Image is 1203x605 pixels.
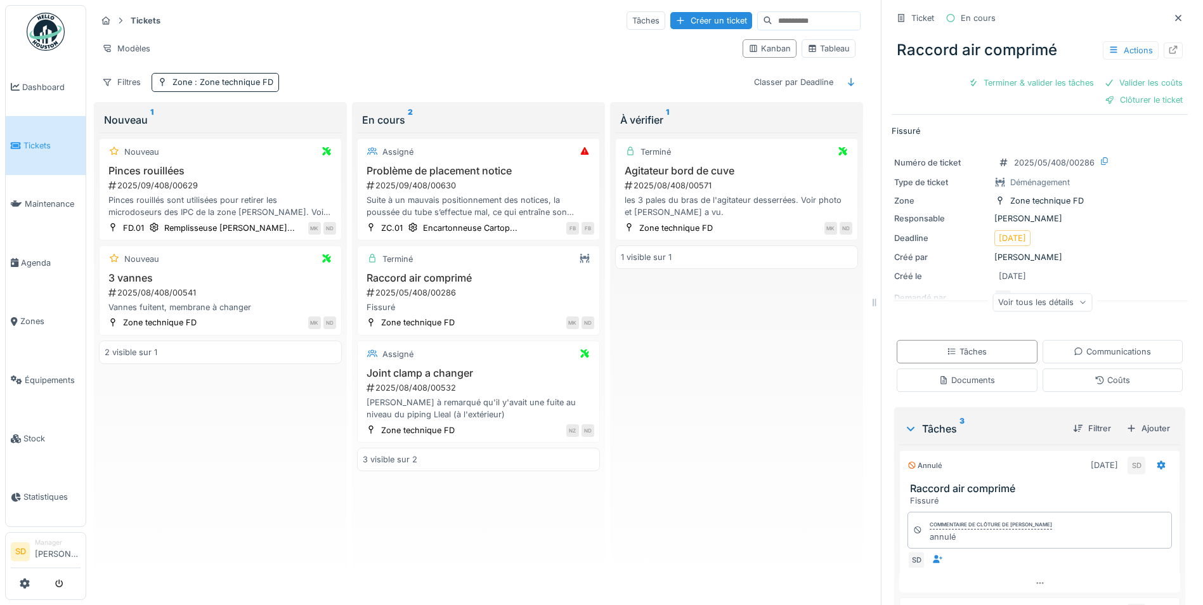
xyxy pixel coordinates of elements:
[627,11,665,30] div: Tâches
[894,232,989,244] div: Deadline
[1010,195,1084,207] div: Zone technique FD
[621,251,672,263] div: 1 visible sur 1
[123,222,144,234] div: FD.01
[11,538,81,568] a: SD Manager[PERSON_NAME]
[363,194,594,218] div: Suite à un mauvais positionnement des notices, la poussée du tube s’effectue mal, ce qui entraîne...
[23,433,81,445] span: Stock
[621,165,852,177] h3: Agitateur bord de cuve
[748,73,839,91] div: Classer par Deadline
[6,58,86,116] a: Dashboard
[23,491,81,503] span: Statistiques
[894,157,989,169] div: Numéro de ticket
[907,551,925,569] div: SD
[6,409,86,467] a: Stock
[620,112,853,127] div: À vérifier
[363,453,417,465] div: 3 visible sur 2
[666,112,669,127] sup: 1
[6,175,86,233] a: Maintenance
[807,42,850,55] div: Tableau
[910,495,1174,507] div: Fissuré
[566,222,579,235] div: FB
[107,179,336,192] div: 2025/09/408/00629
[910,483,1174,495] h3: Raccord air comprimé
[124,253,159,265] div: Nouveau
[6,468,86,526] a: Statistiques
[96,73,146,91] div: Filtres
[748,42,791,55] div: Kanban
[961,12,996,24] div: En cours
[904,421,1063,436] div: Tâches
[639,222,713,234] div: Zone technique FD
[1103,41,1159,60] div: Actions
[894,270,989,282] div: Créé le
[308,316,321,329] div: MK
[381,316,455,329] div: Zone technique FD
[582,424,594,437] div: ND
[840,222,852,235] div: ND
[894,251,1185,263] div: [PERSON_NAME]
[363,367,594,379] h3: Joint clamp a changer
[105,194,336,218] div: Pinces rouillés sont utilisées pour retirer les microdoseurs des IPC de la zone [PERSON_NAME]. Vo...
[992,293,1092,311] div: Voir tous les détails
[22,81,81,93] span: Dashboard
[894,195,989,207] div: Zone
[96,39,156,58] div: Modèles
[105,165,336,177] h3: Pinces rouillées
[930,521,1052,530] div: Commentaire de clôture de [PERSON_NAME]
[947,346,987,358] div: Tâches
[911,12,934,24] div: Ticket
[192,77,273,87] span: : Zone technique FD
[6,116,86,174] a: Tickets
[363,272,594,284] h3: Raccord air comprimé
[894,212,1185,224] div: [PERSON_NAME]
[1014,157,1095,169] div: 2025/05/408/00286
[1074,346,1151,358] div: Communications
[35,538,81,565] li: [PERSON_NAME]
[21,257,81,269] span: Agenda
[6,292,86,351] a: Zones
[104,112,337,127] div: Nouveau
[566,424,579,437] div: NZ
[907,460,942,471] div: Annulé
[963,74,1099,91] div: Terminer & valider les tâches
[959,421,965,436] sup: 3
[1128,457,1145,474] div: SD
[1010,176,1070,188] div: Déménagement
[892,125,1188,137] p: Fissuré
[1068,420,1116,437] div: Filtrer
[365,179,594,192] div: 2025/09/408/00630
[894,176,989,188] div: Type de ticket
[892,34,1188,67] div: Raccord air comprimé
[1099,74,1188,91] div: Valider les coûts
[107,287,336,299] div: 2025/08/408/00541
[582,222,594,235] div: FB
[408,112,413,127] sup: 2
[1095,374,1130,386] div: Coûts
[35,538,81,547] div: Manager
[582,316,594,329] div: ND
[999,232,1026,244] div: [DATE]
[930,531,1052,543] div: annulé
[999,270,1026,282] div: [DATE]
[11,542,30,561] li: SD
[824,222,837,235] div: MK
[621,194,852,218] div: les 3 pales du bras de l'agitateur desserrées. Voir photo et [PERSON_NAME] a vu.
[6,351,86,409] a: Équipements
[105,346,157,358] div: 2 visible sur 1
[641,146,671,158] div: Terminé
[939,374,995,386] div: Documents
[25,374,81,386] span: Équipements
[124,146,159,158] div: Nouveau
[1091,459,1118,471] div: [DATE]
[363,165,594,177] h3: Problème de placement notice
[381,222,403,234] div: ZC.01
[25,198,81,210] span: Maintenance
[566,316,579,329] div: MK
[323,222,336,235] div: ND
[365,382,594,394] div: 2025/08/408/00532
[20,315,81,327] span: Zones
[1100,91,1188,108] div: Clôturer le ticket
[382,146,413,158] div: Assigné
[126,15,166,27] strong: Tickets
[365,287,594,299] div: 2025/05/408/00286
